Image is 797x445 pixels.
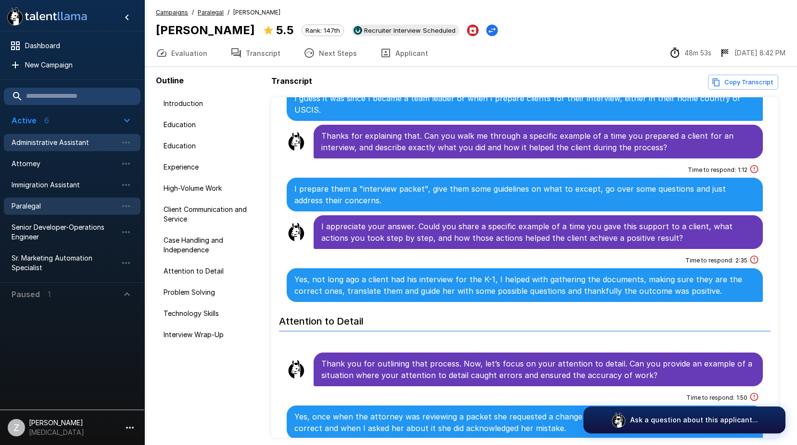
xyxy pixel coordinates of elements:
p: I guess it was since I became a team leader or when I prepare clients for their interview, either... [294,92,755,116]
div: This answer took longer than usual and could be a sign of cheating [749,392,759,404]
p: I appreciate your answer. Could you share a specific example of a time you gave this support to a... [321,221,755,244]
div: View profile in UKG [352,25,459,36]
div: Problem Solving [156,284,267,301]
p: 48m 53s [684,48,711,58]
img: llama_clean.png [287,360,306,379]
b: Transcript [271,76,312,86]
span: Rank: 147th [302,26,343,34]
p: I prepare them a "interview packet", give them some guidelines on what to except, go over some qu... [294,183,755,206]
span: / [192,8,194,17]
div: Introduction [156,95,267,112]
span: Experience [164,162,260,172]
span: 1 : 12 [738,165,747,175]
button: Transcript [219,39,292,66]
div: High-Volume Work [156,180,267,197]
span: Time to respond : [685,256,734,265]
span: 1 : 50 [736,393,747,403]
p: Ask a question about this applicant... [630,415,758,425]
div: Technology Skills [156,305,267,322]
p: Thanks for explaining that. Can you walk me through a specific example of a time you prepared a c... [321,130,755,153]
b: [PERSON_NAME] [156,23,255,37]
button: Change Stage [486,25,498,36]
u: Campaigns [156,9,188,16]
button: Next Steps [292,39,368,66]
img: ukg_logo.jpeg [354,26,362,35]
img: llama_clean.png [287,132,306,151]
img: llama_clean.png [287,222,306,242]
span: / [228,8,229,17]
span: 2 : 35 [735,256,747,265]
span: Client Communication and Service [164,205,260,224]
button: Applicant [368,39,440,66]
span: Education [164,120,260,130]
b: 5.5 [276,23,294,37]
div: Attention to Detail [156,262,267,280]
div: This answer took longer than usual and could be a sign of cheating [749,164,759,176]
div: Education [156,116,267,133]
div: The date and time when the interview was completed [719,47,785,59]
button: Copy transcript [708,75,778,90]
span: [PERSON_NAME] [233,8,280,17]
div: Client Communication and Service [156,201,267,228]
div: Education [156,137,267,155]
button: Evaluation [144,39,219,66]
div: Experience [156,158,267,176]
span: Introduction [164,99,260,108]
h6: Attention to Detail [279,306,771,331]
div: Interview Wrap-Up [156,326,267,343]
span: Attention to Detail [164,266,260,276]
span: Technology Skills [164,309,260,318]
p: Yes, not long ago a client had his interview for the K-1, I helped with gathering the documents, ... [294,274,755,297]
span: Recruiter Interview Scheduled [360,26,459,34]
span: Education [164,141,260,151]
div: This answer took longer than usual and could be a sign of cheating [749,255,759,266]
img: logo_glasses@2x.png [611,412,626,428]
span: Time to respond : [686,393,734,403]
u: Paralegal [198,9,224,16]
span: Time to respond : [688,165,736,175]
button: Archive Applicant [467,25,479,36]
button: Ask a question about this applicant... [583,406,785,433]
p: [DATE] 8:42 PM [734,48,785,58]
div: Case Handling and Independence [156,232,267,259]
span: Case Handling and Independence [164,236,260,255]
span: High-Volume Work [164,183,260,193]
span: Interview Wrap-Up [164,330,260,340]
b: Outline [156,76,184,85]
div: The time between starting and completing the interview [669,47,711,59]
p: Yes, once when the attorney was reviewing a packet she requested a change in part of a form but I... [294,411,755,434]
span: Problem Solving [164,288,260,297]
p: Thank you for outlining that process. Now, let’s focus on your attention to detail. Can you provi... [321,358,755,381]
